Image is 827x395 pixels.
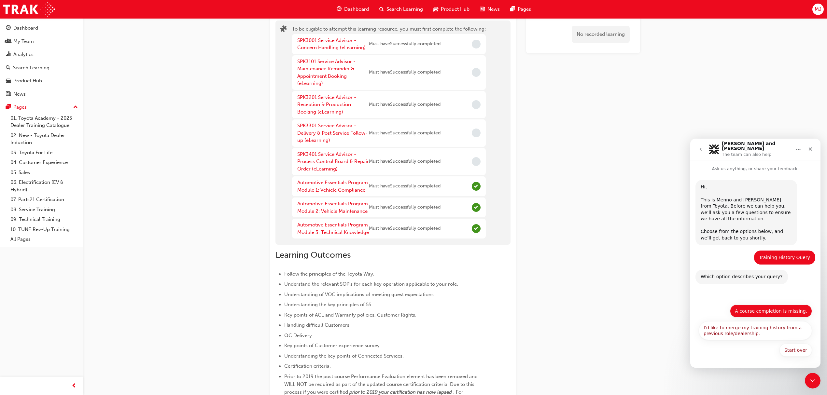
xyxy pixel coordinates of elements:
[374,3,428,16] a: search-iconSearch Learning
[6,52,11,58] span: chart-icon
[13,38,34,45] div: My Team
[472,40,481,48] span: Incomplete
[73,103,78,112] span: up-icon
[284,374,479,395] span: Prior to 2019 the post course Performance Evaluation element has been removed and WILL NOT be req...
[280,26,287,34] span: puzzle-icon
[6,104,11,110] span: pages-icon
[6,65,10,71] span: search-icon
[284,312,416,318] span: Key points of ACL and Warranty policies, Customer Rights.
[472,203,481,212] span: Complete
[284,302,372,307] span: Understanding the key principles of 5S.
[275,250,351,260] span: Learning Outcomes
[297,37,366,51] a: SPK3001 Service Advisor - Concern Handling (eLearning)
[3,21,80,101] button: DashboardMy TeamAnalyticsSearch LearningProduct HubNews
[8,225,80,235] a: 10. TUNE Rev-Up Training
[480,5,485,13] span: news-icon
[812,4,824,15] button: MJ
[3,101,80,113] button: Pages
[441,6,470,13] span: Product Hub
[284,322,351,328] span: Handling difficult Customers.
[369,101,441,108] span: Must have Successfully completed
[297,94,356,115] a: SPK3201 Service Advisor - Reception & Production Booking (eLearning)
[510,5,515,13] span: pages-icon
[572,26,630,43] div: No recorded learning
[6,25,11,31] span: guage-icon
[487,6,500,13] span: News
[369,158,441,165] span: Must have Successfully completed
[8,205,80,215] a: 08. Service Training
[6,39,11,45] span: people-icon
[369,69,441,76] span: Must have Successfully completed
[3,22,80,34] a: Dashboard
[284,363,331,369] span: Certification criteria.
[472,157,481,166] span: Incomplete
[815,6,821,13] span: MJ
[284,343,381,348] span: Key points of Customer experience survey.
[8,168,80,178] a: 05. Sales
[331,3,374,16] a: guage-iconDashboard
[13,64,49,72] div: Search Learning
[472,182,481,191] span: Complete
[13,77,42,85] div: Product Hub
[8,148,80,158] a: 03. Toyota For Life
[3,48,80,61] a: Analytics
[8,113,80,130] a: 01. Toyota Academy - 2025 Dealer Training Catalogue
[369,129,441,137] span: Must have Successfully completed
[8,234,80,244] a: All Pages
[13,24,38,32] div: Dashboard
[472,224,481,233] span: Complete
[386,6,423,13] span: Search Learning
[472,68,481,77] span: Incomplete
[297,222,369,235] a: Automotive Essentials Program Module 3: Technical Knowledge
[3,75,80,87] a: Product Hub
[505,3,536,16] a: pages-iconPages
[349,389,452,395] span: prior to 2019 your certification has now lapsed
[284,281,458,287] span: Understand the relevant SOP's for each key operation applicable to your role.
[369,225,441,232] span: Must have Successfully completed
[13,103,27,111] div: Pages
[433,5,438,13] span: car-icon
[344,6,369,13] span: Dashboard
[8,177,80,195] a: 06. Electrification (EV & Hybrid)
[284,292,435,297] span: Understanding of VOC implications of meeting guest expectations.
[369,183,441,190] span: Must have Successfully completed
[297,201,368,214] a: Automotive Essentials Program Module 2: Vehicle Maintenance
[472,100,481,109] span: Incomplete
[297,151,369,172] a: SPK3401 Service Advisor - Process Control Board & Repair Order (eLearning)
[3,2,55,17] img: Trak
[337,5,342,13] span: guage-icon
[379,5,384,13] span: search-icon
[3,62,80,74] a: Search Learning
[284,353,404,359] span: Understanding the key points of Connected Services.
[8,157,80,168] a: 04. Customer Experience
[475,3,505,16] a: news-iconNews
[297,123,368,143] a: SPK3301 Service Advisor - Delivery & Post Service Follow-up (eLearning)
[428,3,475,16] a: car-iconProduct Hub
[284,333,313,338] span: QC Delivery.
[472,129,481,137] span: Incomplete
[8,195,80,205] a: 07. Parts21 Certification
[690,139,820,368] iframe: Intercom live chat
[8,130,80,148] a: 02. New - Toyota Dealer Induction
[6,78,11,84] span: car-icon
[297,59,356,87] a: SPK3101 Service Advisor - Maintenance Reminder & Appointment Booking (eLearning)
